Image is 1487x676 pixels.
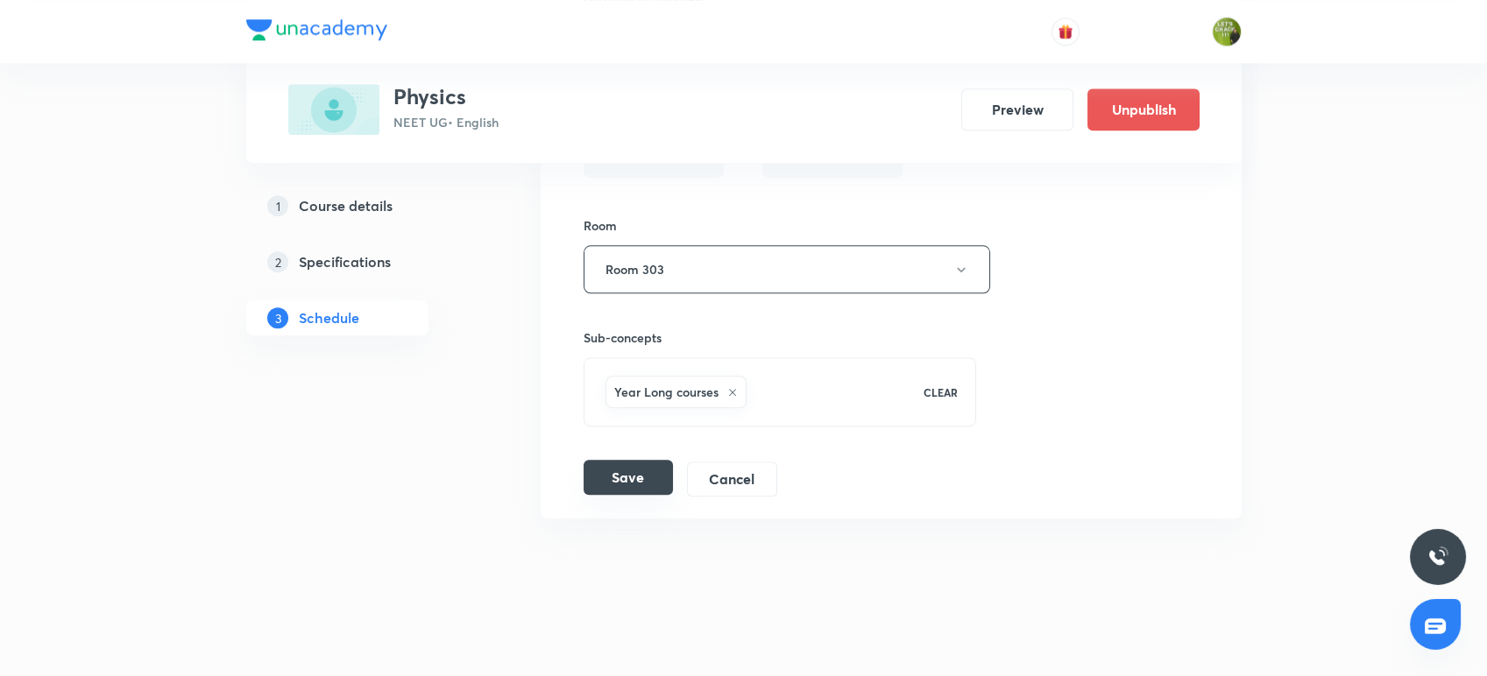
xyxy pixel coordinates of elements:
[267,307,288,328] p: 3
[246,188,485,223] a: 1Course details
[267,251,288,272] p: 2
[924,384,958,400] p: CLEAR
[584,328,977,347] h6: Sub-concepts
[246,19,387,40] img: Company Logo
[288,84,379,135] img: B6C3DF38-9F0B-4836-8350-7D470F9FF598_plus.png
[1052,18,1080,46] button: avatar
[687,461,777,496] button: Cancel
[584,460,673,495] button: Save
[584,216,617,235] h6: Room
[1087,88,1200,130] button: Unpublish
[267,195,288,216] p: 1
[584,245,990,293] button: Room 303
[246,19,387,45] a: Company Logo
[961,88,1073,130] button: Preview
[299,195,393,216] h5: Course details
[1212,17,1242,46] img: Gaurav Uppal
[246,244,485,279] a: 2Specifications
[299,251,391,272] h5: Specifications
[614,383,719,401] h6: Year Long courses
[1058,24,1073,39] img: avatar
[393,84,499,109] h3: Physics
[393,113,499,131] p: NEET UG • English
[1427,546,1448,567] img: ttu
[299,307,359,328] h5: Schedule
